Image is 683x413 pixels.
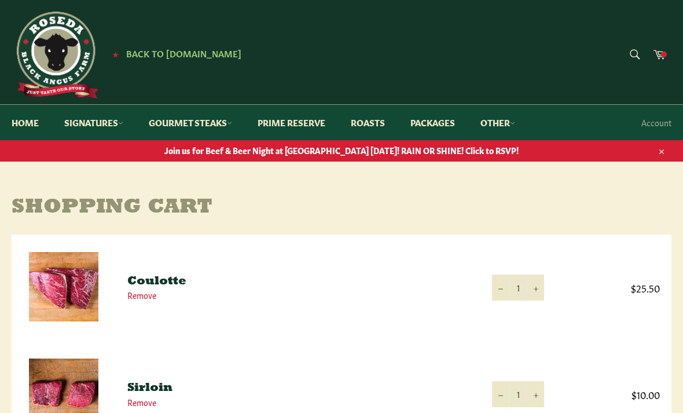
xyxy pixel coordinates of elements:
a: Account [636,105,677,140]
a: Coulotte [127,276,186,287]
span: $10.00 [567,388,660,401]
button: Increase item quantity by one [527,381,544,407]
img: Roseda Beef [12,12,98,98]
button: Increase item quantity by one [527,275,544,301]
a: Gourmet Steaks [137,105,244,140]
img: Coulotte [29,252,98,321]
button: Reduce item quantity by one [492,381,509,407]
span: Back to [DOMAIN_NAME] [126,47,241,59]
a: Other [469,105,527,140]
span: ★ [112,49,119,59]
a: Sirloin [127,382,172,394]
a: Remove [127,396,156,408]
h1: Shopping Cart [12,196,671,220]
button: Reduce item quantity by one [492,275,509,301]
a: Signatures [53,105,135,140]
a: ★ Back to [DOMAIN_NAME] [107,49,241,59]
a: Packages [399,105,467,140]
span: $25.50 [567,281,660,294]
a: Remove [127,289,156,301]
a: Prime Reserve [246,105,337,140]
a: Roasts [339,105,396,140]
